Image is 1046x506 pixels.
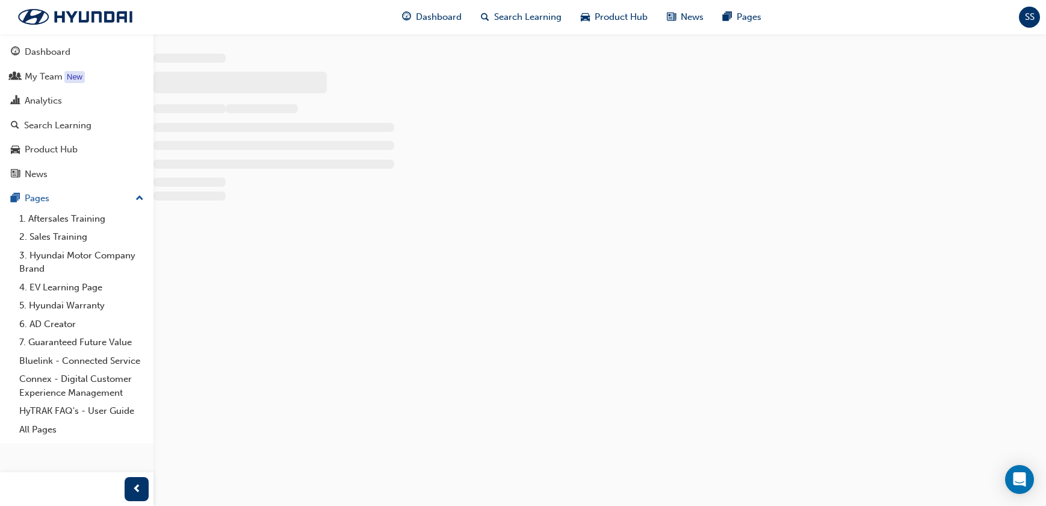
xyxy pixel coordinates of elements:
[14,315,149,334] a: 6. AD Creator
[1005,465,1034,494] div: Open Intercom Messenger
[392,5,471,30] a: guage-iconDashboard
[11,145,20,155] span: car-icon
[14,333,149,352] a: 7. Guaranteed Future Value
[571,5,657,30] a: car-iconProduct Hub
[14,278,149,297] a: 4. EV Learning Page
[5,114,149,137] a: Search Learning
[64,71,85,83] div: Tooltip anchor
[5,187,149,210] button: Pages
[14,210,149,228] a: 1. Aftersales Training
[24,119,91,133] div: Search Learning
[25,45,70,59] div: Dashboard
[132,482,141,497] span: prev-icon
[5,41,149,63] a: Dashboard
[25,192,49,205] div: Pages
[14,370,149,402] a: Connex - Digital Customer Experience Management
[416,10,462,24] span: Dashboard
[5,39,149,187] button: DashboardMy TeamAnalyticsSearch LearningProduct HubNews
[657,5,713,30] a: news-iconNews
[25,167,48,181] div: News
[5,139,149,161] a: Product Hub
[402,10,411,25] span: guage-icon
[5,66,149,88] a: My Team
[494,10,562,24] span: Search Learning
[1025,10,1035,24] span: SS
[14,402,149,420] a: HyTRAK FAQ's - User Guide
[11,47,20,58] span: guage-icon
[25,94,62,108] div: Analytics
[723,10,732,25] span: pages-icon
[11,96,20,107] span: chart-icon
[14,352,149,370] a: Bluelink - Connected Service
[5,163,149,186] a: News
[667,10,676,25] span: news-icon
[737,10,761,24] span: Pages
[14,246,149,278] a: 3. Hyundai Motor Company Brand
[25,70,63,84] div: My Team
[681,10,704,24] span: News
[11,72,20,83] span: people-icon
[11,120,19,131] span: search-icon
[1019,7,1040,28] button: SS
[14,228,149,246] a: 2. Sales Training
[14,296,149,315] a: 5. Hyundai Warranty
[14,420,149,439] a: All Pages
[581,10,590,25] span: car-icon
[471,5,571,30] a: search-iconSearch Learning
[595,10,648,24] span: Product Hub
[481,10,489,25] span: search-icon
[11,169,20,180] span: news-icon
[713,5,771,30] a: pages-iconPages
[11,193,20,204] span: pages-icon
[6,4,144,30] img: Trak
[25,143,78,157] div: Product Hub
[5,90,149,112] a: Analytics
[135,191,144,207] span: up-icon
